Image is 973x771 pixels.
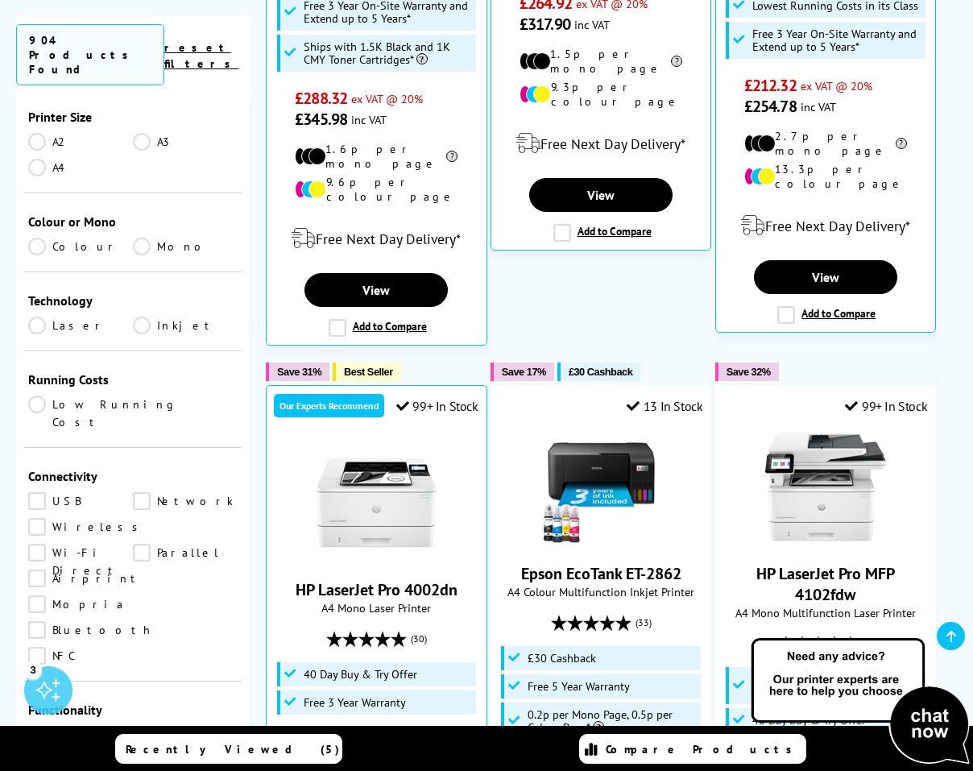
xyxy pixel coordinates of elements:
a: A3 [133,133,238,151]
a: Wi-Fi Direct [28,544,133,562]
a: Wireless [28,518,147,536]
span: £212.32 [744,75,797,96]
button: Best Seller [333,363,401,381]
span: Free 3 Year Warranty [304,696,406,709]
a: Laser [28,317,133,334]
span: Free 5 Year Warranty [528,680,630,693]
span: A4 Mono Multifunction Laser Printer [724,605,928,620]
span: Recently Viewed (5) [126,742,340,756]
span: 904 Products Found [16,24,164,85]
img: HP LaserJet Pro MFP 4102fdw [765,426,886,547]
div: Connectivity [28,468,238,484]
a: HP LaserJet Pro MFP 4102fdw [765,534,886,550]
div: 99+ In Stock [845,398,927,414]
button: Save 31% [266,363,329,381]
a: Network [133,492,238,510]
img: Open Live Chat window [747,636,973,768]
div: 99+ In Stock [396,398,478,414]
span: £30 Cashback [569,366,632,378]
a: Bluetooth [28,621,154,639]
div: Functionality [28,702,238,718]
a: View [304,273,448,307]
a: Inkjet [133,317,238,334]
a: NFC [28,647,133,665]
div: modal_delivery [275,216,478,261]
span: £345.98 [295,109,347,130]
span: £317.90 [520,14,570,35]
span: ex VAT @ 20% [351,91,423,106]
span: Save 31% [277,366,321,378]
label: Add to Compare [777,306,876,324]
span: Save 32% [727,366,771,378]
div: Our Experts Recommend [274,394,384,417]
label: Add to Compare [553,224,652,242]
img: HP LaserJet Pro 4002dn [316,442,437,563]
a: Mono [133,238,238,255]
div: 3 [24,661,42,678]
span: ex VAT @ 20% [801,78,872,93]
a: Epson EcoTank ET-2862 [521,563,681,584]
a: HP LaserJet Pro 4002dn [296,579,458,600]
li: 9.6p per colour page [295,175,458,204]
a: View [754,260,897,294]
li: 9.3p per colour page [520,80,682,109]
a: Parallel [133,544,238,562]
a: USB [28,492,133,510]
a: reset filters [164,40,239,71]
button: Save 17% [491,363,554,381]
li: 1.6p per mono page [295,142,458,171]
a: HP LaserJet Pro MFP 4102fdw [756,563,895,605]
a: Airprint [28,570,143,587]
span: £30 Cashback [528,652,596,665]
span: inc VAT [574,17,610,32]
div: 13 In Stock [627,398,702,414]
span: A4 Colour Multifunction Inkjet Printer [499,584,703,599]
span: £254.78 [744,96,797,117]
span: £288.32 [295,88,347,109]
a: HP LaserJet Pro 4002dn [316,550,437,566]
img: Epson EcoTank ET-2862 [540,426,661,547]
button: Save 32% [715,363,779,381]
span: Compare Products [606,742,801,756]
a: Epson EcoTank ET-2862 [540,534,661,550]
span: 0.2p per Mono Page, 0.5p per Colour Page* [528,708,696,734]
a: Compare Products [579,734,806,764]
div: Printer Size [28,109,238,125]
a: A4 [28,159,133,176]
div: Colour or Mono [28,213,238,230]
div: Running Costs [28,371,238,388]
a: View [529,178,673,212]
li: 2.7p per mono page [744,129,907,158]
a: Low Running Cost [28,396,238,431]
span: (2) [863,628,873,659]
li: 1.5p per mono page [520,47,682,76]
a: A2 [28,133,133,151]
a: Mopria [28,595,133,613]
span: Ships with 1.5K Black and 1K CMY Toner Cartridges* [304,40,472,66]
span: 40 Day Buy & Try Offer [304,668,417,681]
div: modal_delivery [499,121,703,166]
span: inc VAT [351,112,387,127]
label: Add to Compare [329,319,427,337]
span: (33) [636,607,652,638]
span: (30) [411,624,427,654]
li: 13.3p per colour page [744,162,907,191]
button: £30 Cashback [557,363,640,381]
a: Recently Viewed (5) [115,734,342,764]
span: Best Seller [344,366,393,378]
span: A4 Mono Laser Printer [275,600,478,616]
div: modal_delivery [724,203,928,248]
div: Technology [28,292,238,309]
a: Colour [28,238,133,255]
span: Save 17% [502,366,546,378]
span: Free 3 Year On-Site Warranty and Extend up to 5 Years* [752,27,921,53]
span: inc VAT [801,99,836,114]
